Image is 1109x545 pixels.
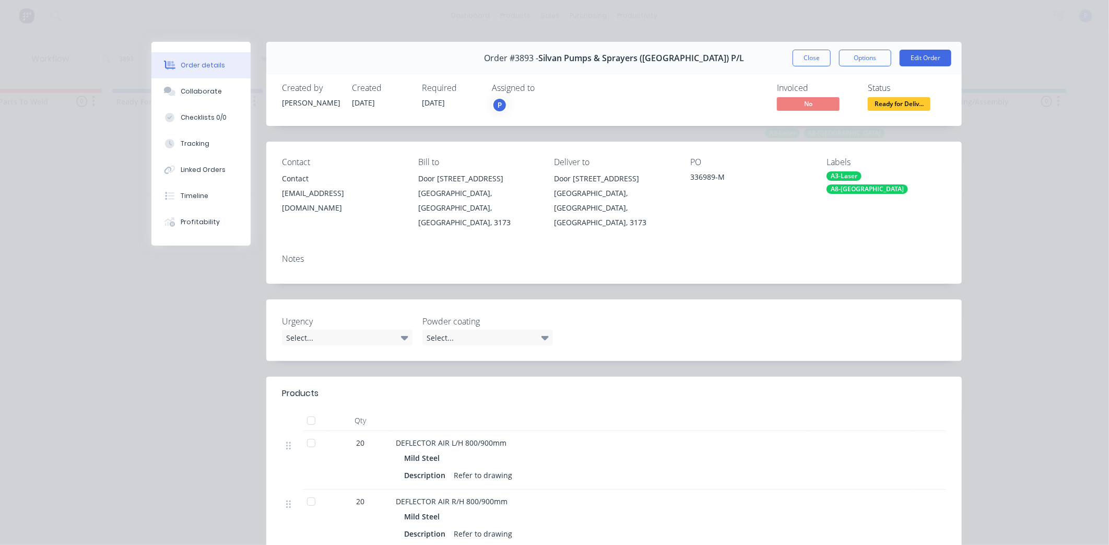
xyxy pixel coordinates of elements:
[422,330,553,345] div: Select...
[868,97,930,113] button: Ready for Deliv...
[868,83,946,93] div: Status
[418,186,538,230] div: [GEOGRAPHIC_DATA], [GEOGRAPHIC_DATA], [GEOGRAPHIC_DATA], 3173
[181,87,222,96] div: Collaborate
[181,61,225,70] div: Order details
[356,437,364,448] span: 20
[151,183,251,209] button: Timeline
[777,83,855,93] div: Invoiced
[690,171,810,186] div: 336989-M
[282,171,402,186] div: Contact
[282,315,412,328] label: Urgency
[827,171,862,181] div: A3-Laser
[793,50,831,66] button: Close
[422,98,445,108] span: [DATE]
[839,50,891,66] button: Options
[329,410,392,431] div: Qty
[151,105,251,131] button: Checklists 0/0
[690,157,810,167] div: PO
[404,526,450,541] div: Description
[484,53,538,63] span: Order #3893 -
[282,254,946,264] div: Notes
[868,97,930,110] span: Ready for Deliv...
[282,97,339,108] div: [PERSON_NAME]
[282,387,318,400] div: Products
[418,171,538,186] div: Door [STREET_ADDRESS]
[151,157,251,183] button: Linked Orders
[282,171,402,215] div: Contact[EMAIL_ADDRESS][DOMAIN_NAME]
[352,83,409,93] div: Created
[554,171,674,230] div: Door [STREET_ADDRESS][GEOGRAPHIC_DATA], [GEOGRAPHIC_DATA], [GEOGRAPHIC_DATA], 3173
[404,468,450,483] div: Description
[492,83,596,93] div: Assigned to
[282,330,412,345] div: Select...
[151,52,251,78] button: Order details
[418,171,538,230] div: Door [STREET_ADDRESS][GEOGRAPHIC_DATA], [GEOGRAPHIC_DATA], [GEOGRAPHIC_DATA], 3173
[404,509,444,524] div: Mild Steel
[282,186,402,215] div: [EMAIL_ADDRESS][DOMAIN_NAME]
[450,526,516,541] div: Refer to drawing
[151,209,251,235] button: Profitability
[356,496,364,507] span: 20
[900,50,951,66] button: Edit Order
[554,171,674,186] div: Door [STREET_ADDRESS]
[181,113,227,122] div: Checklists 0/0
[404,450,444,466] div: Mild Steel
[422,315,553,328] label: Powder coating
[282,83,339,93] div: Created by
[282,157,402,167] div: Contact
[151,131,251,157] button: Tracking
[554,157,674,167] div: Deliver to
[777,97,840,110] span: No
[450,468,516,483] div: Refer to drawing
[181,191,208,201] div: Timeline
[554,186,674,230] div: [GEOGRAPHIC_DATA], [GEOGRAPHIC_DATA], [GEOGRAPHIC_DATA], 3173
[352,98,375,108] span: [DATE]
[151,78,251,105] button: Collaborate
[827,184,908,194] div: A8-[GEOGRAPHIC_DATA]
[396,438,506,448] span: DEFLECTOR AIR L/H 800/900mm
[492,97,508,113] button: P
[538,53,744,63] span: Silvan Pumps & Sprayers ([GEOGRAPHIC_DATA]) P/L
[181,217,220,227] div: Profitability
[418,157,538,167] div: Bill to
[422,83,479,93] div: Required
[181,165,226,175] div: Linked Orders
[181,139,209,148] div: Tracking
[396,496,508,506] span: DEFLECTOR AIR R/H 800/900mm
[827,157,946,167] div: Labels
